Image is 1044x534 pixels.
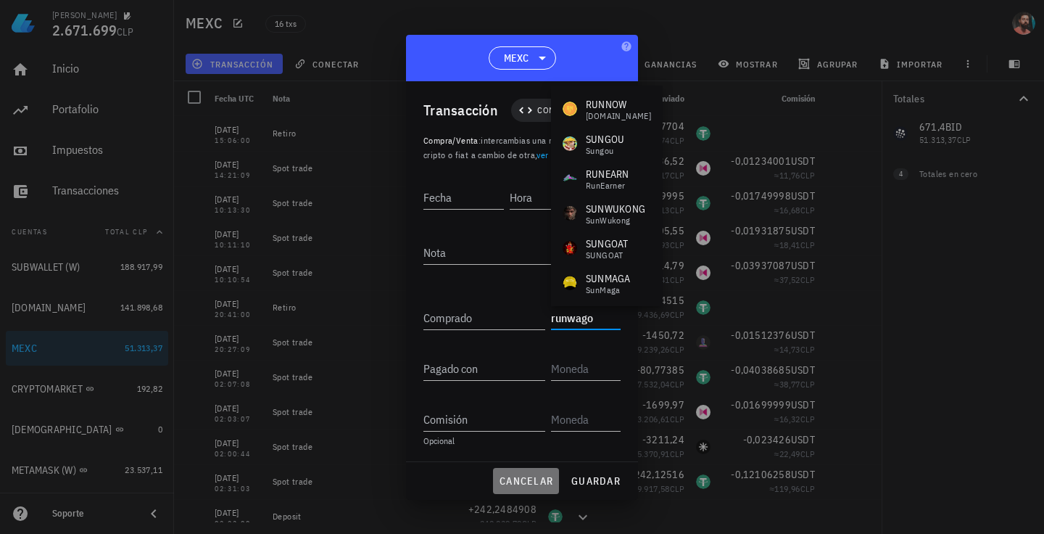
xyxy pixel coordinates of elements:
[551,306,618,329] input: Moneda
[504,51,529,65] span: MEXC
[563,241,577,255] div: SUNGOAT-icon
[586,167,629,181] div: RUNEARN
[423,135,478,146] span: Compra/Venta
[563,276,577,290] div: SUNMAGA-icon
[551,357,618,380] input: Moneda
[586,237,629,251] div: SUNGOAT
[423,437,621,445] div: Opcional
[563,136,577,151] div: SUNGOU-icon
[537,103,600,118] span: Compra/Venta
[586,132,625,147] div: SUNGOU
[499,475,553,488] span: cancelar
[551,408,618,431] input: Moneda
[571,475,621,488] span: guardar
[423,135,608,160] span: intercambias una moneda, ya sea cripto o fiat a cambio de otra, .
[586,286,631,295] div: SunMaga
[586,216,645,225] div: SunWukong
[563,171,577,186] div: RUNEARN-icon
[423,99,498,122] div: Transacción
[586,251,629,260] div: SUNGOAT
[586,97,651,112] div: RUNNOW
[586,112,651,120] div: [DOMAIN_NAME]
[586,147,625,155] div: Sungou
[563,102,577,116] div: RUNNOW-icon
[586,202,645,216] div: SUNWUKONG
[423,133,621,163] p: :
[493,468,559,494] button: cancelar
[586,181,629,190] div: RunEarner
[565,468,626,494] button: guardar
[563,206,577,221] div: SUNWUKONG-icon
[536,149,566,160] a: ver más
[586,271,631,286] div: SUNMAGA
